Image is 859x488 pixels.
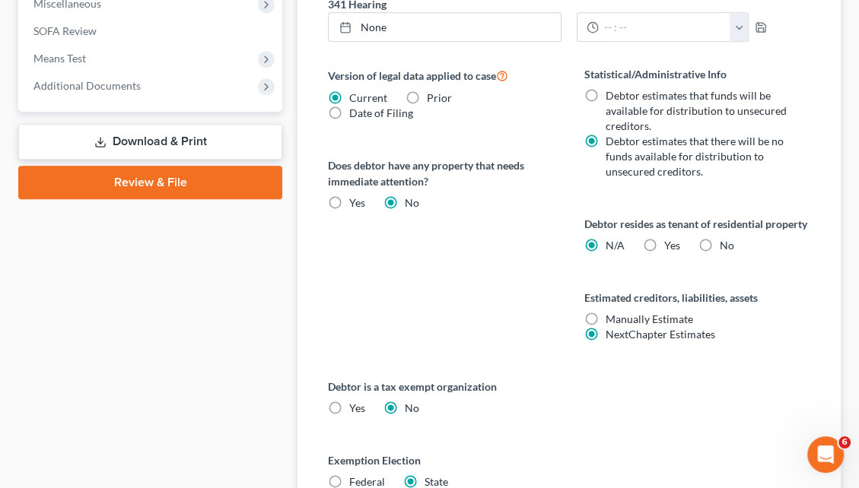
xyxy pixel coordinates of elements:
[33,52,86,65] span: Means Test
[807,436,844,473] iframe: Intercom live chat
[349,106,413,119] span: Date of Filing
[328,379,810,395] label: Debtor is a tax exempt organization
[21,17,282,45] a: SOFA Review
[405,196,419,209] span: No
[606,89,787,132] span: Debtor estimates that funds will be available for distribution to unsecured creditors.
[720,239,734,252] span: No
[33,24,97,37] span: SOFA Review
[427,91,452,104] span: Prior
[584,66,810,82] label: Statistical/Administrative Info
[328,452,810,468] label: Exemption Election
[349,196,365,209] span: Yes
[349,475,385,488] span: Federal
[664,239,680,252] span: Yes
[349,91,387,104] span: Current
[328,157,554,189] label: Does debtor have any property that needs immediate attention?
[606,239,625,252] span: N/A
[405,401,419,414] span: No
[599,13,730,42] input: -- : --
[584,216,810,232] label: Debtor resides as tenant of residential property
[606,328,715,341] span: NextChapter Estimates
[18,166,282,199] a: Review & File
[838,436,851,448] span: 6
[606,135,784,178] span: Debtor estimates that there will be no funds available for distribution to unsecured creditors.
[425,475,448,488] span: State
[18,124,282,160] a: Download & Print
[329,13,561,42] a: None
[584,290,810,306] label: Estimated creditors, liabilities, assets
[33,79,141,92] span: Additional Documents
[349,401,365,414] span: Yes
[328,66,554,84] label: Version of legal data applied to case
[606,312,693,325] span: Manually Estimate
